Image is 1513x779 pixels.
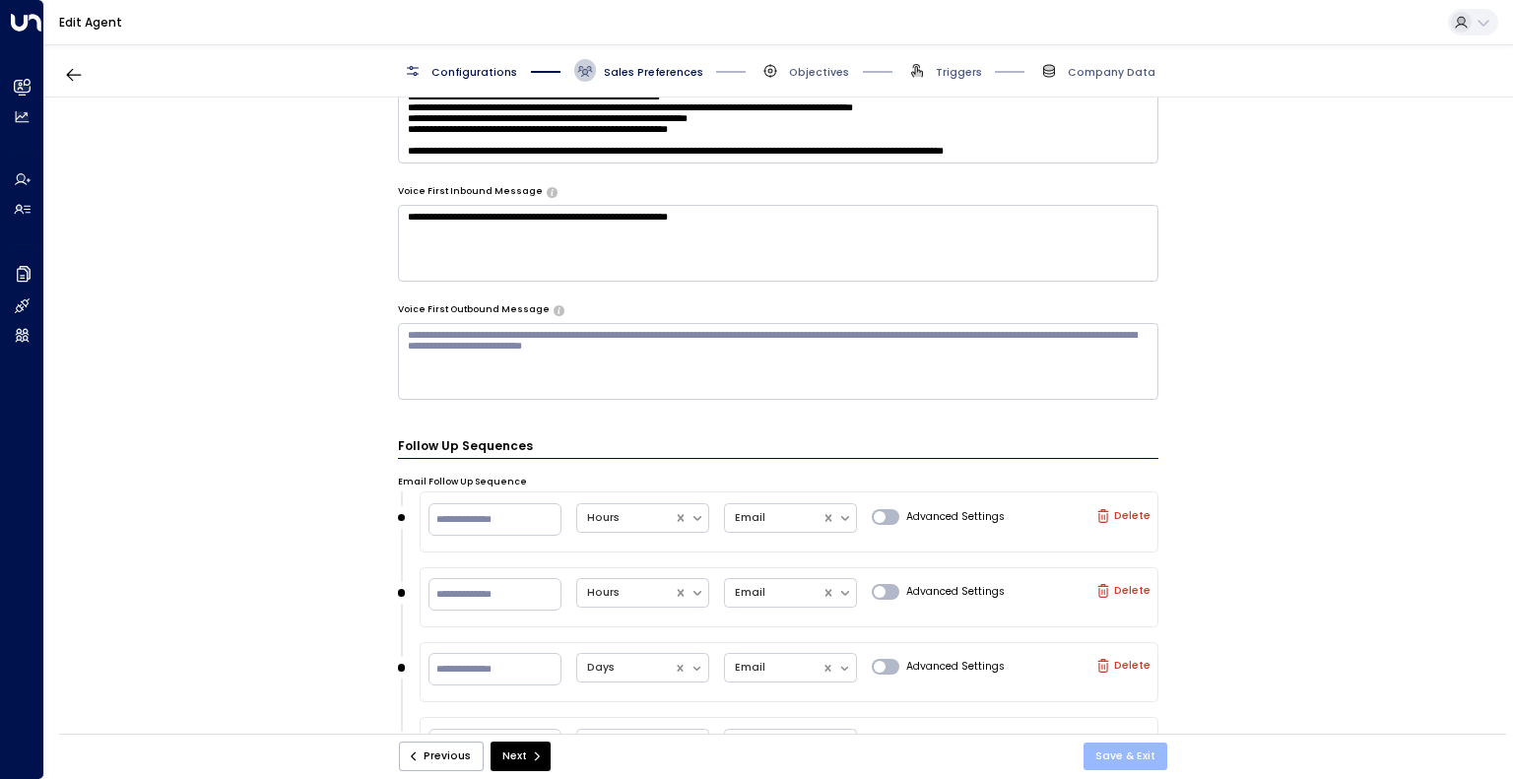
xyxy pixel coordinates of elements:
span: Triggers [936,65,982,80]
label: Email Follow Up Sequence [398,476,527,489]
label: Delete [1096,584,1151,598]
span: Advanced Settings [906,584,1005,600]
button: Previous [399,742,484,771]
h3: Follow Up Sequences [398,437,1159,459]
span: Configurations [431,65,517,80]
span: Company Data [1068,65,1155,80]
label: Delete [1096,509,1151,523]
span: Advanced Settings [906,509,1005,525]
label: Delete [1096,659,1151,673]
label: Voice First Inbound Message [398,185,543,199]
button: The opening message when making outbound calls. Use placeholders: [Lead Name], [Copilot Name], [C... [554,305,564,315]
button: Next [491,742,551,771]
span: Advanced Settings [906,659,1005,675]
label: Voice First Outbound Message [398,303,550,317]
a: Edit Agent [59,14,122,31]
span: Sales Preferences [604,65,703,80]
button: Save & Exit [1084,743,1167,770]
span: Objectives [789,65,849,80]
button: The opening message when answering incoming calls. Use placeholders: [Lead Name], [Copilot Name],... [547,187,558,197]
